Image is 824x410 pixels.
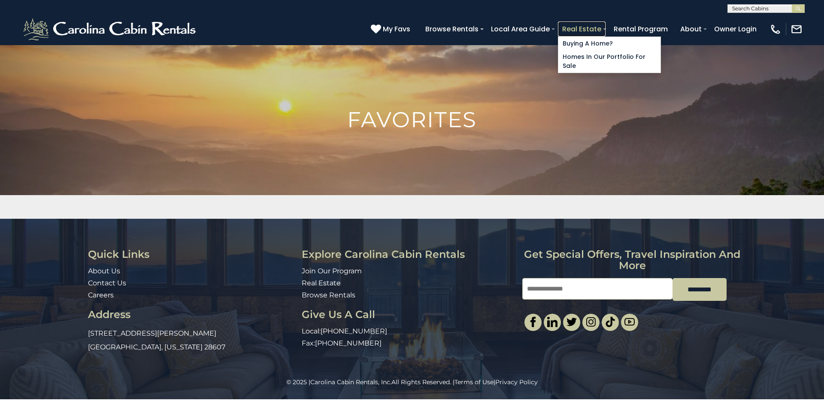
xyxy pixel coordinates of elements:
[454,378,494,386] a: Terms of Use
[88,291,114,299] a: Careers
[19,378,805,386] p: All Rights Reserved. | |
[302,279,341,287] a: Real Estate
[791,23,803,35] img: mail-regular-white.png
[88,279,126,287] a: Contact Us
[676,21,706,37] a: About
[558,21,606,37] a: Real Estate
[302,339,515,349] p: Fax:
[88,309,295,320] h3: Address
[547,317,557,327] img: linkedin-single.svg
[624,317,635,327] img: youtube-light.svg
[88,267,120,275] a: About Us
[302,309,515,320] h3: Give Us A Call
[558,50,660,73] a: Homes in Our Portfolio For Sale
[21,16,200,42] img: White-1-2.png
[528,317,538,327] img: facebook-single.svg
[495,378,538,386] a: Privacy Policy
[566,317,577,327] img: twitter-single.svg
[302,267,362,275] a: Join Our Program
[609,21,672,37] a: Rental Program
[310,378,391,386] a: Carolina Cabin Rentals, Inc.
[302,327,515,337] p: Local:
[586,317,596,327] img: instagram-single.svg
[286,378,391,386] span: © 2025 |
[315,339,382,347] a: [PHONE_NUMBER]
[558,37,660,50] a: Buying A Home?
[769,23,782,35] img: phone-regular-white.png
[88,327,295,354] p: [STREET_ADDRESS][PERSON_NAME] [GEOGRAPHIC_DATA], [US_STATE] 28607
[321,327,387,335] a: [PHONE_NUMBER]
[421,21,483,37] a: Browse Rentals
[605,317,615,327] img: tiktok.svg
[88,249,295,260] h3: Quick Links
[383,24,410,34] span: My Favs
[302,291,355,299] a: Browse Rentals
[522,249,742,272] h3: Get special offers, travel inspiration and more
[710,21,761,37] a: Owner Login
[487,21,554,37] a: Local Area Guide
[302,249,515,260] h3: Explore Carolina Cabin Rentals
[371,24,412,35] a: My Favs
